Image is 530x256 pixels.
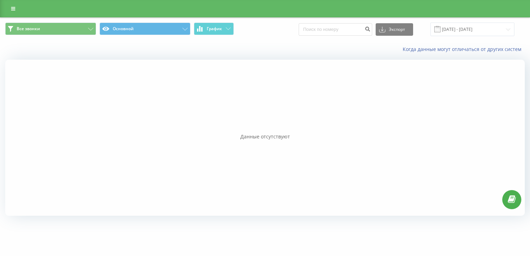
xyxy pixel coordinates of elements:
a: Когда данные могут отличаться от других систем [403,46,525,52]
button: Основной [100,23,190,35]
div: Данные отсутствуют [5,133,525,140]
span: График [207,26,222,31]
button: Экспорт [376,23,413,36]
span: Все звонки [17,26,40,32]
button: Все звонки [5,23,96,35]
button: График [194,23,234,35]
input: Поиск по номеру [299,23,372,36]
